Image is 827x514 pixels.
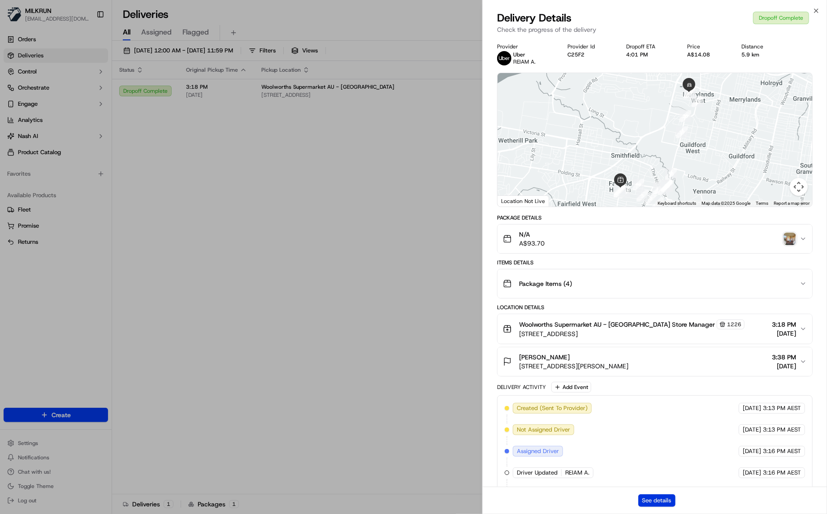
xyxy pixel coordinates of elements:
[517,469,558,477] span: Driver Updated
[497,51,511,65] img: uber-new-logo.jpeg
[684,87,695,99] div: 23
[743,404,761,412] span: [DATE]
[497,43,553,50] div: Provider
[665,168,677,180] div: 18
[763,447,801,455] span: 3:16 PM AEST
[743,447,761,455] span: [DATE]
[497,304,813,311] div: Location Details
[627,43,673,50] div: Dropoff ETA
[687,51,727,58] div: A$14.08
[645,193,657,204] div: 2
[653,182,665,194] div: 11
[519,353,570,362] span: [PERSON_NAME]
[498,347,812,376] button: [PERSON_NAME][STREET_ADDRESS][PERSON_NAME]3:38 PM[DATE]
[519,230,545,239] span: N/A
[497,214,813,221] div: Package Details
[519,329,745,338] span: [STREET_ADDRESS]
[652,197,664,209] div: 1
[772,329,796,338] span: [DATE]
[517,447,559,455] span: Assigned Driver
[701,201,750,206] span: Map data ©2025 Google
[654,182,666,194] div: 12
[614,186,625,197] div: 9
[727,321,741,328] span: 1226
[687,43,727,50] div: Price
[632,179,644,190] div: 10
[763,469,801,477] span: 3:16 PM AEST
[500,195,529,207] a: Open this area in Google Maps (opens a new window)
[658,183,670,195] div: 13
[743,426,761,434] span: [DATE]
[498,225,812,253] button: N/AA$93.70photo_proof_of_delivery image
[567,51,585,58] button: C25F2
[763,404,801,412] span: 3:13 PM AEST
[636,190,648,202] div: 3
[519,279,572,288] span: Package Items ( 4 )
[497,25,813,34] p: Check the progress of the delivery
[497,384,546,391] div: Delivery Activity
[497,259,813,266] div: Items Details
[772,320,796,329] span: 3:18 PM
[551,382,591,393] button: Add Event
[743,469,761,477] span: [DATE]
[517,404,588,412] span: Created (Sent To Provider)
[519,320,715,329] span: Woolworths Supermarket AU - [GEOGRAPHIC_DATA] Store Manager
[661,180,672,191] div: 15
[565,469,589,477] span: REIAM A.
[772,353,796,362] span: 3:38 PM
[498,195,549,207] div: Location Not Live
[661,180,673,192] div: 17
[772,362,796,371] span: [DATE]
[692,95,703,107] div: 21
[676,126,688,138] div: 19
[774,201,810,206] a: Report a map error
[498,314,812,344] button: Woolworths Supermarket AU - [GEOGRAPHIC_DATA] Store Manager1226[STREET_ADDRESS]3:18 PM[DATE]
[498,269,812,298] button: Package Items (4)
[742,43,781,50] div: Distance
[497,11,572,25] span: Delivery Details
[742,51,781,58] div: 5.9 km
[519,239,545,248] span: A$93.70
[627,51,673,58] div: 4:01 PM
[784,233,796,245] img: photo_proof_of_delivery image
[680,110,691,122] div: 20
[519,362,628,371] span: [STREET_ADDRESS][PERSON_NAME]
[756,201,768,206] a: Terms (opens in new tab)
[763,426,801,434] span: 3:13 PM AEST
[513,51,536,58] p: Uber
[567,43,612,50] div: Provider Id
[517,426,570,434] span: Not Assigned Driver
[500,195,529,207] img: Google
[638,494,675,507] button: See details
[513,58,536,65] span: REIAM A.
[790,178,808,196] button: Map camera controls
[658,200,696,207] button: Keyboard shortcuts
